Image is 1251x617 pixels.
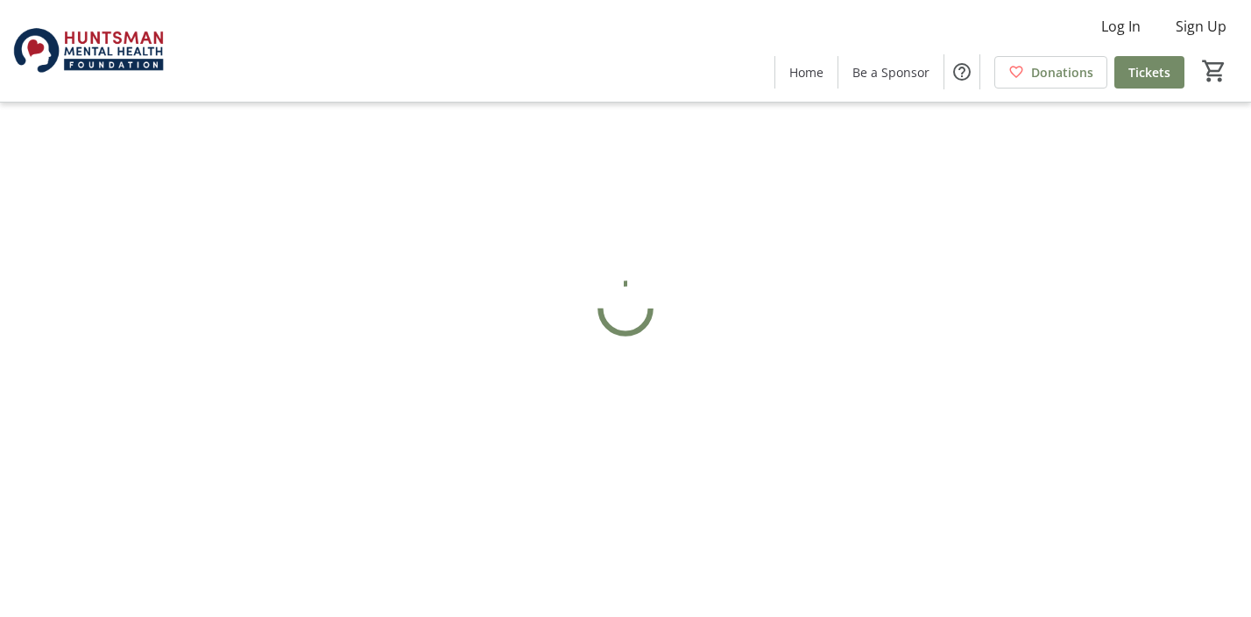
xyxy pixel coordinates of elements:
[838,56,944,89] a: Be a Sponsor
[789,63,823,82] span: Home
[1031,63,1093,82] span: Donations
[1176,16,1226,37] span: Sign Up
[1128,63,1170,82] span: Tickets
[1101,16,1141,37] span: Log In
[1114,56,1184,89] a: Tickets
[1198,55,1230,87] button: Cart
[944,54,979,89] button: Help
[775,56,838,89] a: Home
[852,63,929,82] span: Be a Sponsor
[994,56,1107,89] a: Donations
[11,7,166,95] img: Huntsman Mental Health Foundation's Logo
[1162,12,1240,40] button: Sign Up
[1087,12,1155,40] button: Log In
